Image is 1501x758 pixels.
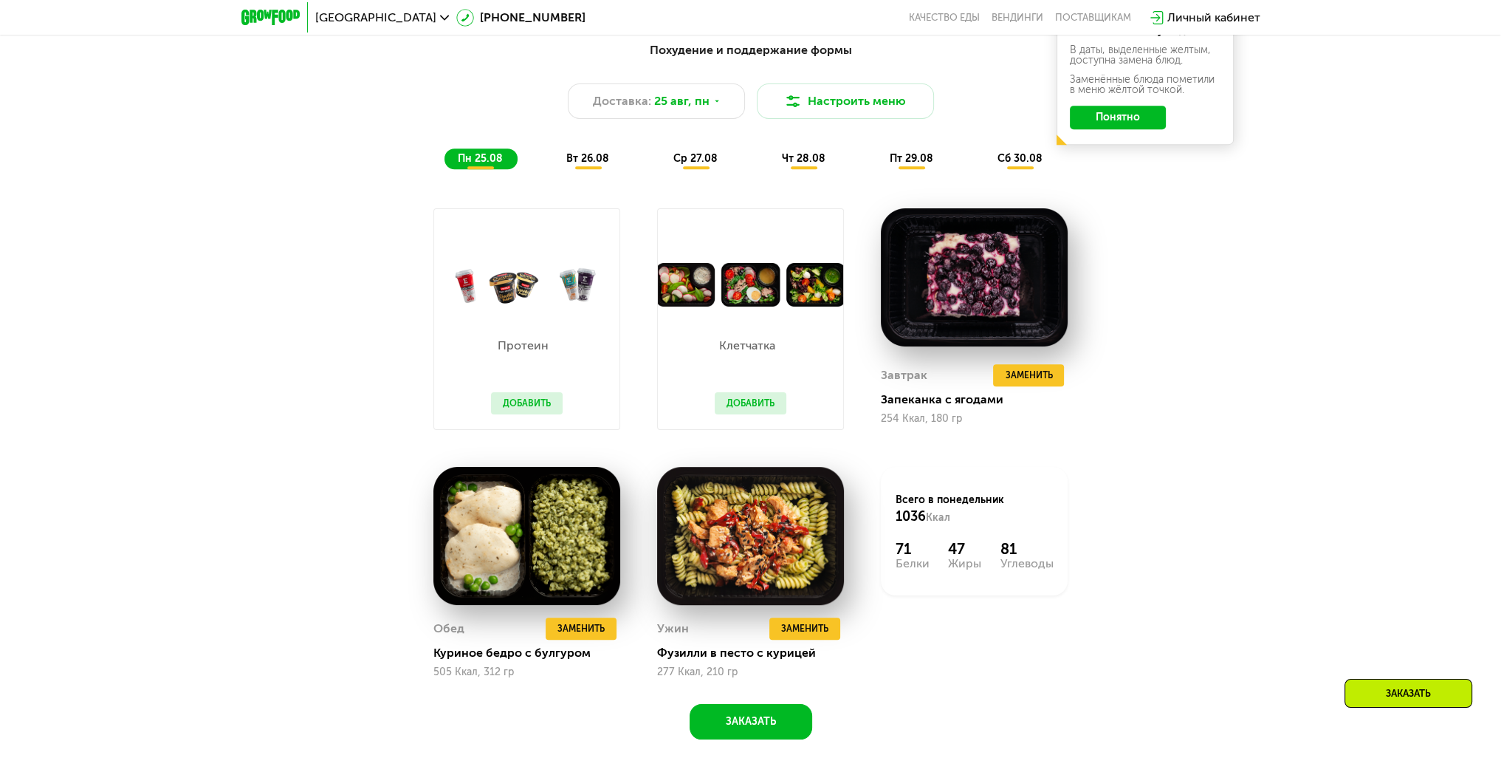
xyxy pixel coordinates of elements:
div: Ужин [657,618,689,640]
a: [PHONE_NUMBER] [456,9,585,27]
span: Заменить [1005,368,1052,383]
p: Клетчатка [715,340,779,352]
button: Добавить [491,392,563,414]
div: Куриное бедро с булгуром [433,646,632,660]
span: пн 25.08 [458,152,503,165]
button: Добавить [715,392,786,414]
div: В даты, выделенные желтым, доступна замена блюд. [1070,45,1220,66]
span: 1036 [896,508,926,525]
span: сб 30.08 [997,152,1042,165]
span: чт 28.08 [782,152,825,165]
div: Жиры [948,558,981,570]
div: Похудение и поддержание формы [314,41,1188,60]
div: 71 [896,540,930,558]
div: 81 [1000,540,1053,558]
div: Завтрак [881,364,927,386]
button: Заменить [993,364,1064,386]
span: ср 27.08 [673,152,718,165]
div: Запеканка с ягодами [881,392,1079,407]
div: 254 Ккал, 180 гр [881,413,1068,425]
div: 277 Ккал, 210 гр [657,666,844,678]
div: Ваше меню на эту неделю [1070,26,1220,36]
button: Заказать [690,704,812,740]
a: Вендинги [992,12,1043,24]
span: вт 26.08 [566,152,609,165]
button: Понятно [1070,106,1166,129]
div: 505 Ккал, 312 гр [433,666,620,678]
button: Заменить [546,618,616,640]
div: Всего в понедельник [896,493,1053,525]
span: Ккал [926,511,950,524]
div: Личный кабинет [1167,9,1260,27]
span: пт 29.08 [890,152,933,165]
div: Обед [433,618,464,640]
div: Заменённые блюда пометили в меню жёлтой точкой. [1070,75,1220,95]
div: Заказать [1344,679,1472,708]
a: Качество еды [909,12,980,24]
div: поставщикам [1055,12,1131,24]
div: Углеводы [1000,558,1053,570]
span: [GEOGRAPHIC_DATA] [315,12,436,24]
div: Фузилли в песто с курицей [657,646,856,660]
p: Протеин [491,340,555,352]
button: Заменить [769,618,840,640]
span: Заменить [557,621,605,636]
span: Доставка: [593,92,651,110]
div: 47 [948,540,981,558]
span: 25 авг, пн [654,92,710,110]
div: Белки [896,558,930,570]
button: Настроить меню [757,83,934,119]
span: Заменить [781,621,828,636]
